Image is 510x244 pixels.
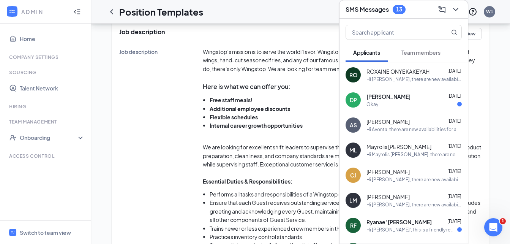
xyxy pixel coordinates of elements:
[366,126,462,133] div: Hi Avonta, there are new availabilities for an interview. This is a reminder to schedule your int...
[366,93,411,100] span: [PERSON_NAME]
[20,134,78,141] div: Onboarding
[350,121,357,129] div: AS
[203,48,482,73] p: Wingstop’s mission is to serve the world flavor. Wingstop is the destination when you crave fresh...
[119,5,203,18] h1: Position Templates
[210,198,482,224] li: Ensure that each Guest receives outstanding service by providing a Guest-friendly environment. Th...
[401,49,441,56] span: Team members
[447,93,461,99] span: [DATE]
[447,143,461,149] span: [DATE]
[366,151,462,158] div: Hi Mayrolis [PERSON_NAME], there are new availabilities for an interview. This is a reminder to s...
[9,54,83,60] div: Company Settings
[210,224,482,233] li: Trains newer or less experienced crew members in their tasks and responsibilities.
[447,68,461,74] span: [DATE]
[20,31,85,46] a: Home
[366,218,432,226] span: Ryanae' [PERSON_NAME]
[366,143,431,151] span: Mayrolis [PERSON_NAME]
[203,143,482,168] p: We are looking for excellent shift leaders to supervise the operations of a shift to ensure that ...
[366,101,378,108] div: Okay
[451,5,460,14] svg: ChevronDown
[107,7,116,16] svg: ChevronLeft
[353,49,380,56] span: Applicants
[210,190,482,198] li: Performs all tasks and responsibilities of a Wingstop crew member.
[20,229,71,236] div: Switch to team view
[350,171,356,179] div: CJ
[366,193,410,201] span: [PERSON_NAME]
[436,3,448,16] button: ComposeMessage
[210,114,258,120] strong: Flexible schedules
[21,8,66,16] div: ADMIN
[210,105,290,112] strong: Additional employee discounts
[486,8,493,15] div: W1
[9,134,17,141] svg: UserCheck
[203,178,292,185] b: Essential Duties & Responsibilities:
[366,168,410,176] span: [PERSON_NAME]
[366,227,457,233] div: Hi [PERSON_NAME]', this is a friendly reminder. Your Phone Interview with Wingstop for Shift Lead...
[119,48,158,55] span: Job description
[210,122,303,129] strong: Internal career growth opportunities
[10,230,15,235] svg: WorkstreamLogo
[349,146,357,154] div: ML
[9,153,83,159] div: Access control
[349,196,357,204] div: LM
[437,5,447,14] svg: ComposeMessage
[447,193,461,199] span: [DATE]
[468,7,477,16] svg: QuestionInfo
[447,168,461,174] span: [DATE]
[8,8,16,15] svg: WorkstreamLogo
[366,68,429,75] span: ROXAINE ONYEKAKEYAH
[366,118,410,125] span: [PERSON_NAME]
[210,97,253,103] strong: Free staff meals!
[349,71,357,79] div: RO
[203,82,291,90] strong: Here is what we can offer you:
[346,5,389,14] h3: SMS Messages
[500,218,506,224] span: 1
[451,29,457,35] svg: MagnifyingGlass
[450,3,462,16] button: ChevronDown
[210,233,482,241] li: Practices inventory control standards.
[73,8,81,16] svg: Collapse
[20,81,85,96] a: Talent Network
[346,25,436,40] input: Search applicant
[9,103,83,110] div: Hiring
[9,69,83,76] div: Sourcing
[396,6,402,13] div: 13
[119,28,165,40] span: Job description
[447,118,461,124] span: [DATE]
[484,218,502,236] iframe: Intercom live chat
[9,119,83,125] div: Team Management
[447,219,461,224] span: [DATE]
[350,222,357,229] div: RF
[366,201,462,208] div: Hi [PERSON_NAME], there are new availabilities for an interview. This is a reminder to schedule y...
[350,96,357,104] div: DP
[366,76,462,82] div: Hi [PERSON_NAME], there are new availabilities for an interview. This is a reminder to schedule y...
[366,176,462,183] div: Hi [PERSON_NAME], there are new availabilities for an interview. This is a reminder to schedule y...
